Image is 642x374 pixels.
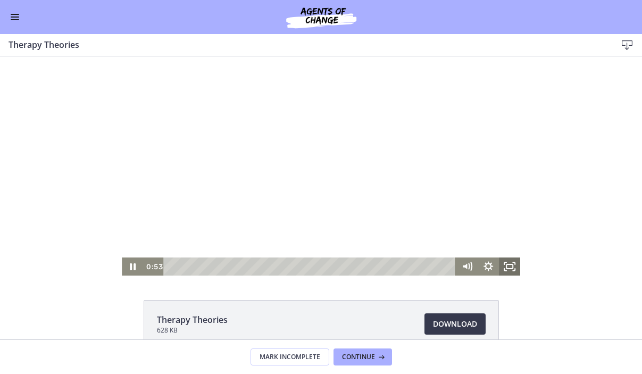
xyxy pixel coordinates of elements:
[424,313,486,335] a: Download
[433,318,477,330] span: Download
[157,313,228,326] span: Therapy Theories
[122,206,143,224] button: Pause
[333,348,392,365] button: Continue
[478,206,499,224] button: Show settings menu
[456,206,478,224] button: Mute
[171,206,451,224] div: Playbar
[251,348,329,365] button: Mark Incomplete
[9,11,21,23] button: Enable menu
[499,206,520,224] button: Fullscreen
[9,38,599,51] h3: Therapy Theories
[342,353,375,361] span: Continue
[257,4,385,30] img: Agents of Change
[157,326,228,335] span: 628 KB
[260,353,320,361] span: Mark Incomplete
